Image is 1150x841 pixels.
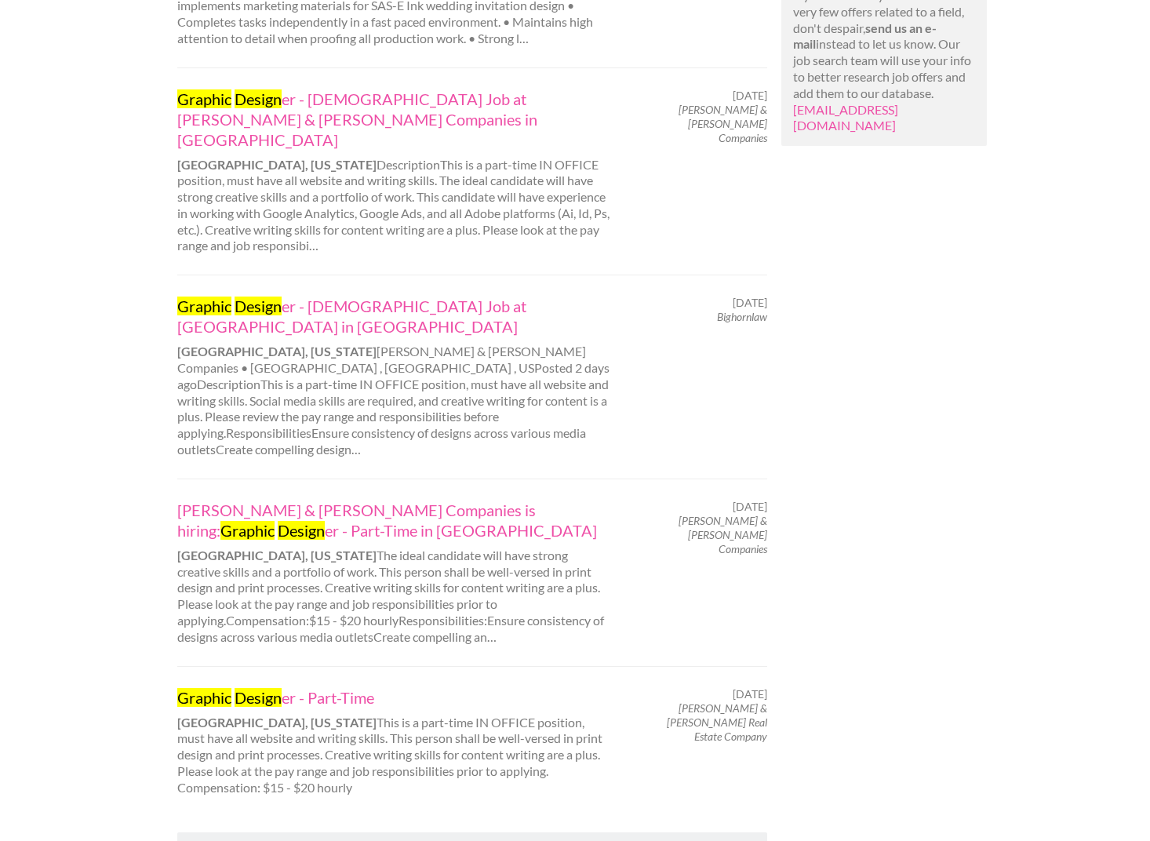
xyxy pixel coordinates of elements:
a: [PERSON_NAME] & [PERSON_NAME] Companies is hiring:Graphic Designer - Part-Time in [GEOGRAPHIC_DATA] [177,500,613,541]
mark: Design [235,688,282,707]
mark: Graphic [177,688,231,707]
strong: [GEOGRAPHIC_DATA], [US_STATE] [177,344,377,359]
strong: [GEOGRAPHIC_DATA], [US_STATE] [177,715,377,730]
mark: Design [235,89,282,108]
span: [DATE] [733,89,767,103]
span: [DATE] [733,296,767,310]
mark: Graphic [177,89,231,108]
div: This is a part-time IN OFFICE position, must have all website and writing skills. This person sha... [163,687,627,796]
strong: [GEOGRAPHIC_DATA], [US_STATE] [177,157,377,172]
a: Graphic Designer - [DEMOGRAPHIC_DATA] Job at [GEOGRAPHIC_DATA] in [GEOGRAPHIC_DATA] [177,296,613,337]
a: Graphic Designer - Part-Time [177,687,613,708]
em: [PERSON_NAME] & [PERSON_NAME] Companies [679,103,767,144]
div: DescriptionThis is a part-time IN OFFICE position, must have all website and writing skills. The ... [163,89,627,255]
mark: Graphic [220,521,275,540]
em: [PERSON_NAME] & [PERSON_NAME] Companies [679,514,767,555]
div: The ideal candidate will have strong creative skills and a portfolio of work. This person shall b... [163,500,627,646]
em: Bighornlaw [717,310,767,323]
span: [DATE] [733,687,767,701]
a: Graphic Designer - [DEMOGRAPHIC_DATA] Job at [PERSON_NAME] & [PERSON_NAME] Companies in [GEOGRAPH... [177,89,613,150]
mark: Graphic [177,297,231,315]
span: [DATE] [733,500,767,514]
strong: send us an e-mail [793,20,937,52]
mark: Design [235,297,282,315]
div: [PERSON_NAME] & [PERSON_NAME] Companies • [GEOGRAPHIC_DATA] , [GEOGRAPHIC_DATA] , USPosted 2 days... [163,296,627,458]
strong: [GEOGRAPHIC_DATA], [US_STATE] [177,548,377,562]
a: [EMAIL_ADDRESS][DOMAIN_NAME] [793,102,898,133]
em: [PERSON_NAME] & [PERSON_NAME] Real Estate Company [667,701,767,743]
mark: Design [278,521,325,540]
